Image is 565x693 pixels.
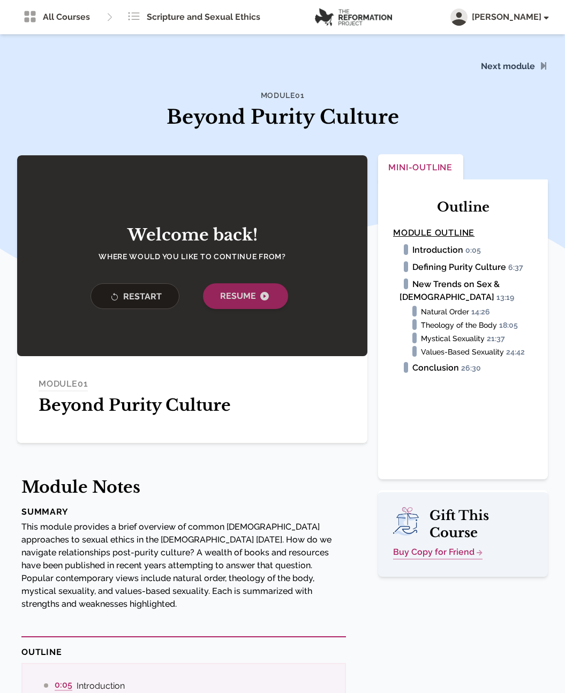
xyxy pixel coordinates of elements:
img: logo.png [315,8,392,26]
span: [PERSON_NAME] [472,11,548,24]
a: Buy Copy for Friend [393,546,483,560]
span: 14:26 [471,307,495,317]
button: Restart [91,283,179,309]
h1: Module Notes [21,478,346,497]
li: Defining Purity Culture [400,261,533,274]
h2: Gift This Course [393,507,533,541]
button: [PERSON_NAME] [450,9,548,26]
span: 6:37 [508,263,528,273]
li: Mystical Sexuality [421,333,533,344]
strong: SUMMARY [21,507,69,517]
h2: Welcome back! [80,225,305,245]
span: 0:05 [465,246,486,255]
span: 0:05 [55,680,72,691]
h4: MODULE 01 [39,378,88,391]
button: Resume [203,283,288,309]
span: 24:42 [506,348,530,357]
span: 21:37 [487,334,510,344]
a: Scripture and Sexual Ethics [121,6,267,28]
a: All Courses [17,6,96,28]
span: 18:05 [499,321,523,330]
h4: Where would you like to continue from? [80,251,305,262]
span: Resume [220,290,271,303]
span: Scripture and Sexual Ethics [147,11,260,24]
strong: OUTLINE [21,647,62,657]
li: Values-Based Sexuality [421,346,533,357]
a: Next module [481,61,535,71]
span: 13:19 [496,293,519,303]
span: Restart [108,290,162,304]
li: Natural Order [421,306,533,317]
h1: Beyond Purity Culture [39,396,346,415]
li: New Trends on Sex & [DEMOGRAPHIC_DATA] [400,278,533,304]
span: All Courses [43,11,90,24]
div: Introduction [77,680,301,692]
h4: Module Outline [393,227,533,239]
h4: Module 01 [146,90,420,101]
li: Theology of the Body [421,319,533,330]
p: This module provides a brief overview of common [DEMOGRAPHIC_DATA] approaches to sexual ethics in... [21,521,346,611]
h2: Outline [393,199,533,216]
span: 26:30 [461,364,486,373]
li: Conclusion [400,361,533,374]
h1: Beyond Purity Culture [146,103,420,132]
li: Introduction [400,244,533,257]
button: Mini-Outline [378,154,463,183]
